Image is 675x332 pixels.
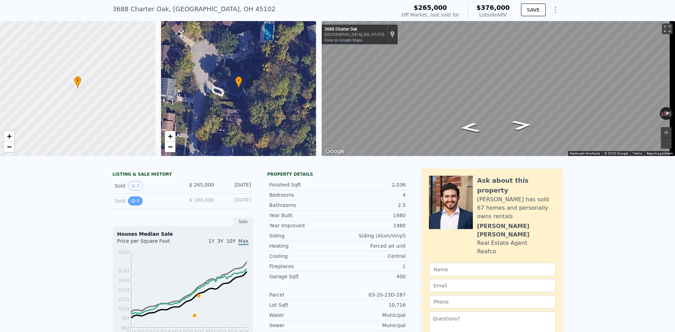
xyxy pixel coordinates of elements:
span: $ 265,000 [189,182,214,188]
input: Email [429,279,555,292]
div: • [74,76,81,89]
a: Open this area in Google Maps (opens a new window) [323,147,347,156]
div: Heating [269,242,337,249]
span: • [74,77,81,84]
tspan: $163 [118,278,129,283]
span: 1Y [208,238,214,244]
a: Zoom in [4,131,14,142]
span: − [7,142,12,151]
div: Lot Sqft [269,301,337,308]
div: Real Estate Agent [477,239,527,247]
tspan: $183 [118,268,129,273]
div: Year Built [269,212,337,219]
span: $376,000 [476,4,510,11]
span: © 2025 Google [604,151,628,155]
div: 2.5 [337,202,406,209]
input: Name [429,263,555,276]
button: View historical data [128,181,143,190]
div: Garage Sqft [269,273,337,280]
div: 400 [337,273,406,280]
div: 1980 [337,222,406,229]
div: Cooling [269,253,337,260]
span: • [235,77,242,84]
button: Keyboard shortcuts [570,151,600,156]
a: Zoom out [165,142,175,152]
div: [DATE] [220,181,251,190]
div: Sale [233,217,253,226]
div: Fireplaces [269,263,337,270]
div: Siding (Alum/Vinyl) [337,232,406,239]
path: Go South, Charter Oak [503,118,541,132]
div: Map [322,21,675,156]
div: 03-20-23D-287 [337,291,406,298]
a: Show location on map [390,31,395,38]
div: Houses Median Sale [117,230,249,237]
a: Terms (opens in new tab) [632,151,642,155]
button: Toggle fullscreen view [662,24,673,34]
div: Water [269,312,337,319]
a: Zoom in [165,131,175,142]
div: Municipal [337,322,406,329]
span: + [168,132,172,141]
div: [PERSON_NAME] has sold 67 homes and personally owns rentals [477,195,555,221]
div: Ask about this property [477,176,555,195]
tspan: $143 [118,287,129,292]
span: $ 180,000 [189,197,214,203]
div: 4 [337,191,406,198]
div: Lotside ARV [476,11,510,18]
a: View on Google Maps [324,38,362,43]
div: Parcel [269,291,337,298]
div: Bedrooms [269,191,337,198]
button: Zoom out [661,138,671,149]
div: [PERSON_NAME] [PERSON_NAME] [477,222,555,239]
span: Max [238,238,249,245]
div: Siding [269,232,337,239]
div: Street View [322,21,675,156]
div: Sold [115,181,177,190]
div: 1 [337,263,406,270]
tspan: $123 [118,297,129,302]
tspan: $103 [118,306,129,311]
button: Zoom in [661,127,671,138]
div: • [235,76,242,89]
button: Show Options [548,3,562,17]
button: Reset the view [660,110,673,118]
a: Zoom out [4,142,14,152]
div: Municipal [337,312,406,319]
button: Rotate clockwise [669,107,673,120]
button: Rotate counterclockwise [660,107,664,120]
div: Forced air unit [337,242,406,249]
div: Off Market, last sold for [401,11,459,18]
div: Central [337,253,406,260]
div: Bathrooms [269,202,337,209]
div: 3688 Charter Oak [324,27,384,32]
div: [GEOGRAPHIC_DATA], [US_STATE] [324,32,384,37]
span: 3Y [217,238,223,244]
div: Sewer [269,322,337,329]
div: LISTING & SALE HISTORY [112,171,253,178]
path: Go North, Charter Oak [451,121,488,135]
div: Property details [267,171,408,177]
div: Sold [115,196,177,206]
input: Phone [429,295,555,308]
div: Price per Square Foot [117,237,183,249]
div: 3688 Charter Oak , [GEOGRAPHIC_DATA] , OH 45102 [112,4,276,14]
div: 10,716 [337,301,406,308]
button: View historical data [128,196,143,206]
a: Report a problem [647,151,673,155]
div: Reafco [477,247,496,256]
span: − [168,142,172,151]
span: + [7,132,12,141]
img: Google [323,147,347,156]
span: 10Y [226,238,236,244]
div: [DATE] [220,196,251,206]
div: Year Improved [269,222,337,229]
tspan: $83 [121,316,129,321]
div: 2,036 [337,181,406,188]
div: Finished Sqft [269,181,337,188]
span: $265,000 [414,4,447,11]
tspan: $63 [121,325,129,330]
button: SAVE [521,4,546,16]
div: 1980 [337,212,406,219]
tspan: $222 [118,250,129,255]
